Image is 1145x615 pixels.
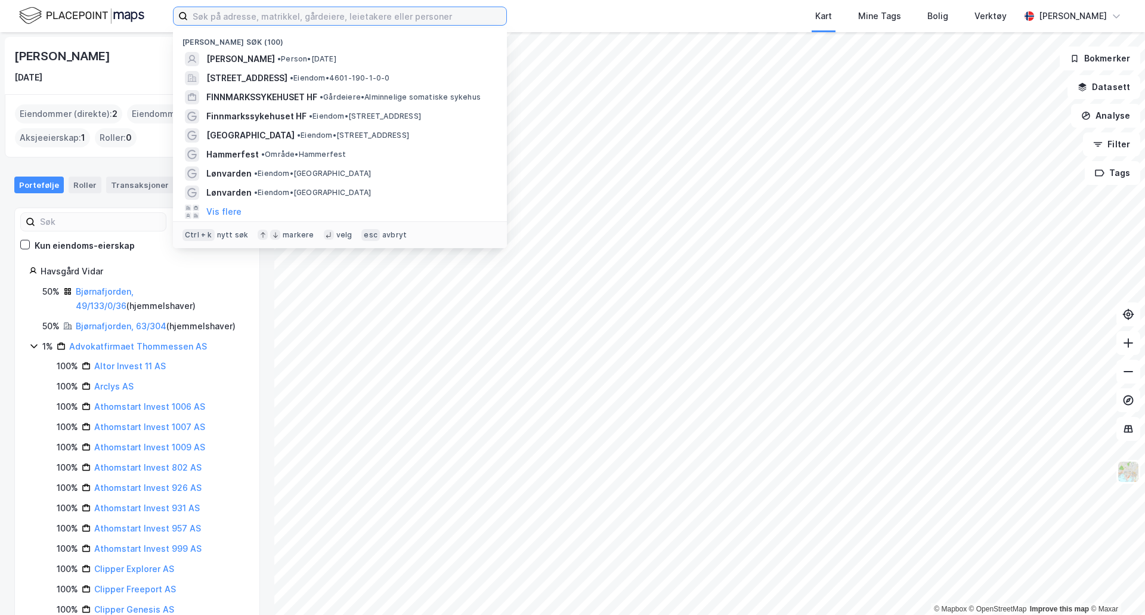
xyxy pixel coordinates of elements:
button: Tags [1085,161,1140,185]
span: • [261,150,265,159]
div: Roller [69,177,101,193]
a: Bjørnafjorden, 49/133/0/36 [76,286,134,311]
span: Gårdeiere • Alminnelige somatiske sykehus [320,92,481,102]
span: 2 [112,107,117,121]
div: 100% [57,461,78,475]
div: Bolig [927,9,948,23]
div: 100% [57,481,78,495]
div: Verktøy [974,9,1007,23]
div: velg [336,230,352,240]
div: Kun eiendoms-eierskap [35,239,135,253]
img: Z [1117,461,1140,483]
span: • [290,73,293,82]
span: [GEOGRAPHIC_DATA] [206,128,295,143]
div: Eiendommer (direkte) : [15,104,122,123]
span: Hammerfest [206,147,259,162]
button: Vis flere [206,205,242,219]
div: 1% [42,339,53,354]
span: Eiendom • [GEOGRAPHIC_DATA] [254,169,371,178]
span: Finnmarkssykehuset HF [206,109,307,123]
button: Filter [1083,132,1140,156]
div: Ctrl + k [182,229,215,241]
a: Athomstart Invest 931 AS [94,503,200,513]
div: ( hjemmelshaver ) [76,285,245,313]
span: Eiendom • [STREET_ADDRESS] [297,131,409,140]
a: Arclys AS [94,381,134,391]
a: Clipper Genesis AS [94,604,174,614]
span: • [277,54,281,63]
a: OpenStreetMap [969,605,1027,613]
a: Bjørnafjorden, 63/304 [76,321,166,331]
div: 100% [57,400,78,414]
span: Eiendom • 4601-190-1-0-0 [290,73,390,83]
span: FINNMARKSSYKEHUSET HF [206,90,317,104]
a: Athomstart Invest 999 AS [94,543,202,554]
div: nytt søk [217,230,249,240]
div: Eiendommer (Indirekte) : [127,104,242,123]
span: • [297,131,301,140]
div: Kart [815,9,832,23]
input: Søk på adresse, matrikkel, gårdeiere, leietakere eller personer [188,7,506,25]
span: Eiendom • [STREET_ADDRESS] [309,112,421,121]
span: Lønvarden [206,166,252,181]
div: markere [283,230,314,240]
div: 50% [42,319,60,333]
a: Mapbox [934,605,967,613]
div: esc [361,229,380,241]
div: Mine Tags [858,9,901,23]
span: 1 [81,131,85,145]
div: 100% [57,582,78,597]
div: 100% [57,359,78,373]
div: 100% [57,521,78,536]
a: Athomstart Invest 957 AS [94,523,201,533]
div: ( hjemmelshaver ) [76,319,236,333]
a: Advokatfirmaet Thommessen AS [69,341,207,351]
span: • [254,169,258,178]
div: Kontrollprogram for chat [1085,558,1145,615]
span: • [254,188,258,197]
a: Athomstart Invest 1009 AS [94,442,205,452]
div: 100% [57,420,78,434]
span: • [320,92,323,101]
button: Datasett [1067,75,1140,99]
a: Athomstart Invest 1006 AS [94,401,205,412]
div: 2 [171,179,183,191]
span: Område • Hammerfest [261,150,346,159]
span: • [309,112,312,120]
span: Person • [DATE] [277,54,336,64]
a: Clipper Explorer AS [94,564,174,574]
div: [PERSON_NAME] søk (100) [173,28,507,50]
div: [DATE] [14,70,42,85]
div: 100% [57,501,78,515]
div: Portefølje [14,177,64,193]
img: logo.f888ab2527a4732fd821a326f86c7f29.svg [19,5,144,26]
div: [PERSON_NAME] [14,47,112,66]
a: Athomstart Invest 1007 AS [94,422,205,432]
div: Aksjeeierskap : [15,128,90,147]
div: 100% [57,440,78,455]
div: 50% [42,285,60,299]
input: Søk [35,213,166,231]
a: Improve this map [1030,605,1089,613]
button: Analyse [1071,104,1140,128]
a: Altor Invest 11 AS [94,361,166,371]
button: Bokmerker [1060,47,1140,70]
span: 0 [126,131,132,145]
span: [PERSON_NAME] [206,52,275,66]
span: Lønvarden [206,186,252,200]
div: 100% [57,379,78,394]
div: 100% [57,562,78,576]
span: [STREET_ADDRESS] [206,71,287,85]
iframe: Chat Widget [1085,558,1145,615]
a: Clipper Freeport AS [94,584,176,594]
div: 100% [57,542,78,556]
div: [PERSON_NAME] [1039,9,1107,23]
div: Transaksjoner [106,177,188,193]
a: Athomstart Invest 802 AS [94,462,202,472]
div: avbryt [382,230,407,240]
span: Eiendom • [GEOGRAPHIC_DATA] [254,188,371,197]
div: Roller : [95,128,137,147]
a: Athomstart Invest 926 AS [94,483,202,493]
div: Havsgård Vidar [41,264,245,279]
